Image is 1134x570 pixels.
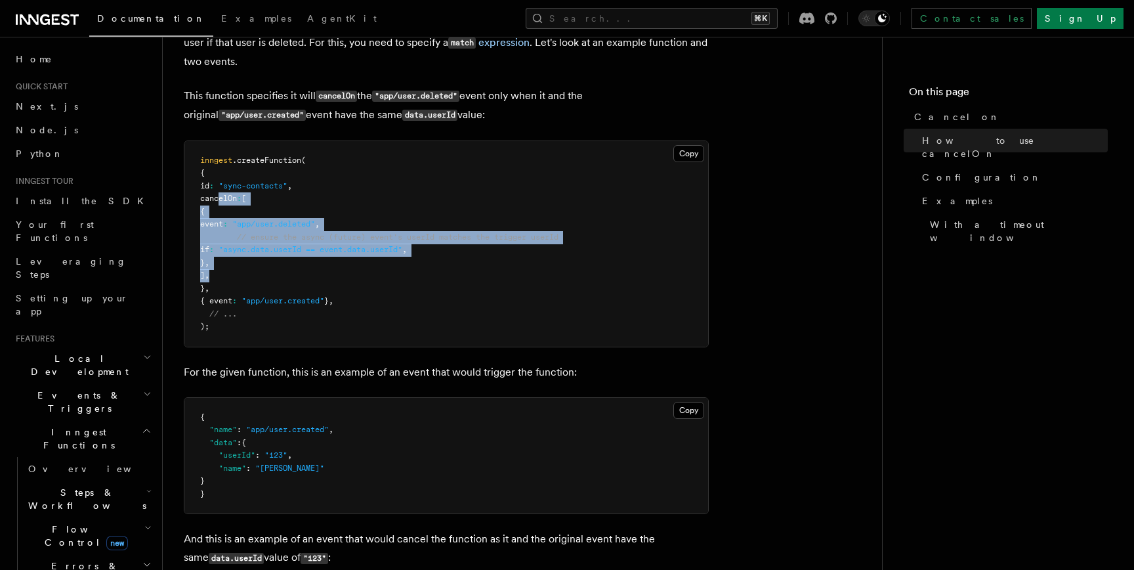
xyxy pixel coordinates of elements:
[213,4,299,35] a: Examples
[16,196,152,206] span: Install the SDK
[200,156,232,165] span: inngest
[209,438,237,447] span: "data"
[16,219,94,243] span: Your first Functions
[751,12,770,25] kbd: ⌘K
[917,129,1108,165] a: How to use cancelOn
[10,347,154,384] button: Local Development
[255,464,324,473] span: "[PERSON_NAME]"
[10,384,154,420] button: Events & Triggers
[264,450,287,460] span: "123"
[10,176,73,186] span: Inngest tour
[329,296,333,305] span: ,
[209,181,214,190] span: :
[232,219,315,229] span: "app/user.deleted"
[287,450,292,460] span: ,
[16,256,127,280] span: Leveraging Steps
[209,245,214,254] span: :
[205,258,209,267] span: ,
[448,37,476,49] code: match
[16,148,64,159] span: Python
[673,145,704,162] button: Copy
[10,95,154,118] a: Next.js
[10,286,154,323] a: Setting up your app
[209,309,237,318] span: // ...
[301,553,328,564] code: "123"
[10,334,54,344] span: Features
[219,110,306,121] code: "app/user.created"
[200,296,232,305] span: { event
[10,142,154,165] a: Python
[922,134,1108,160] span: How to use cancelOn
[246,425,329,434] span: "app/user.created"
[200,219,223,229] span: event
[200,271,205,280] span: ]
[10,189,154,213] a: Install the SDK
[219,245,402,254] span: "async.data.userId == event.data.userId"
[10,389,143,415] span: Events & Triggers
[237,232,558,242] span: // ensure the async (future) event's userId matches the trigger userId
[223,219,228,229] span: :
[329,425,333,434] span: ,
[89,4,213,37] a: Documentation
[23,523,144,549] span: Flow Control
[858,11,890,26] button: Toggle dark mode
[16,125,78,135] span: Node.js
[922,171,1041,184] span: Configuration
[287,181,292,190] span: ,
[402,110,457,121] code: data.userId
[200,476,205,485] span: }
[10,352,143,378] span: Local Development
[23,486,146,512] span: Steps & Workflows
[10,81,68,92] span: Quick start
[200,322,209,331] span: );
[372,91,459,102] code: "app/user.deleted"
[315,219,320,229] span: ,
[200,284,205,293] span: }
[922,194,992,208] span: Examples
[205,284,209,293] span: ,
[16,293,129,317] span: Setting up your app
[200,245,209,254] span: if
[301,156,306,165] span: (
[917,189,1108,213] a: Examples
[200,181,209,190] span: id
[16,53,52,66] span: Home
[200,258,205,267] span: }
[1037,8,1123,29] a: Sign Up
[200,194,237,203] span: cancelOn
[526,8,778,29] button: Search...⌘K
[184,363,709,382] p: For the given function, this is an example of an event that would trigger the function:
[184,530,709,567] p: And this is an example of an event that would cancel the function as it and the original event ha...
[209,553,264,564] code: data.userId
[10,47,154,71] a: Home
[232,296,237,305] span: :
[219,181,287,190] span: "sync-contacts"
[299,4,385,35] a: AgentKit
[673,402,704,419] button: Copy
[209,425,237,434] span: "name"
[23,481,154,517] button: Steps & Workflows
[255,450,260,460] span: :
[184,87,709,125] p: This function specifies it will the event only when it and the original event have the same value:
[221,13,291,24] span: Examples
[402,245,407,254] span: ,
[200,412,205,422] span: {
[237,194,241,203] span: :
[205,271,209,280] span: ,
[917,165,1108,189] a: Configuration
[307,13,377,24] span: AgentKit
[241,194,246,203] span: [
[200,207,205,216] span: {
[246,464,251,473] span: :
[909,84,1108,105] h4: On this page
[200,489,205,498] span: }
[10,118,154,142] a: Node.js
[324,296,329,305] span: }
[23,457,154,481] a: Overview
[237,425,241,434] span: :
[914,110,1000,123] span: Cancel on
[16,101,78,112] span: Next.js
[28,464,163,474] span: Overview
[909,105,1108,129] a: Cancel on
[97,13,205,24] span: Documentation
